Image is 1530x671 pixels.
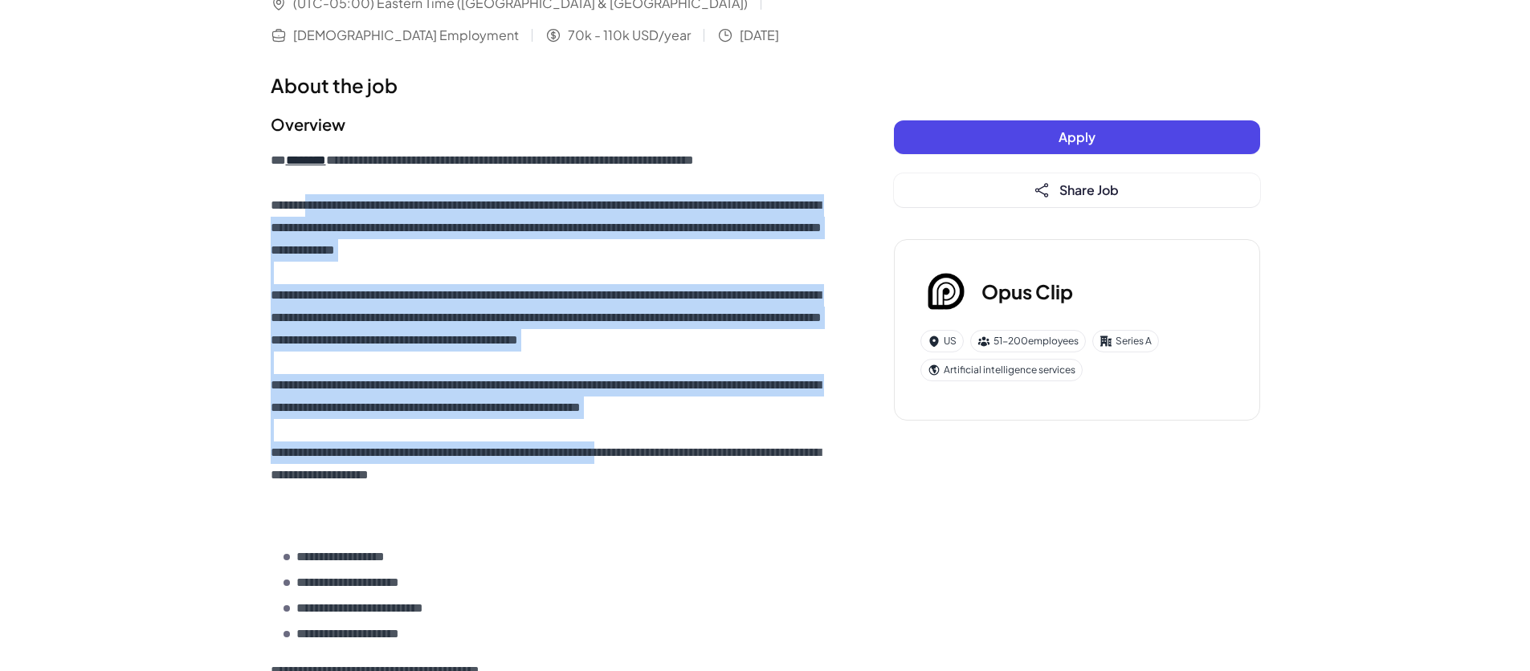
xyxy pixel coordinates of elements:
span: 70k - 110k USD/year [568,26,691,45]
span: [DATE] [740,26,779,45]
span: Share Job [1059,181,1119,198]
span: Apply [1059,128,1095,145]
div: Artificial intelligence services [920,359,1083,381]
h3: Opus Clip [981,277,1073,306]
h2: Overview [271,112,830,136]
button: Apply [894,120,1260,154]
div: Series A [1092,330,1159,352]
img: Op [920,266,972,317]
span: [DEMOGRAPHIC_DATA] Employment [293,26,519,45]
h1: About the job [271,71,830,100]
div: 51-200 employees [970,330,1086,352]
button: Share Job [894,173,1260,207]
div: US [920,330,964,352]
